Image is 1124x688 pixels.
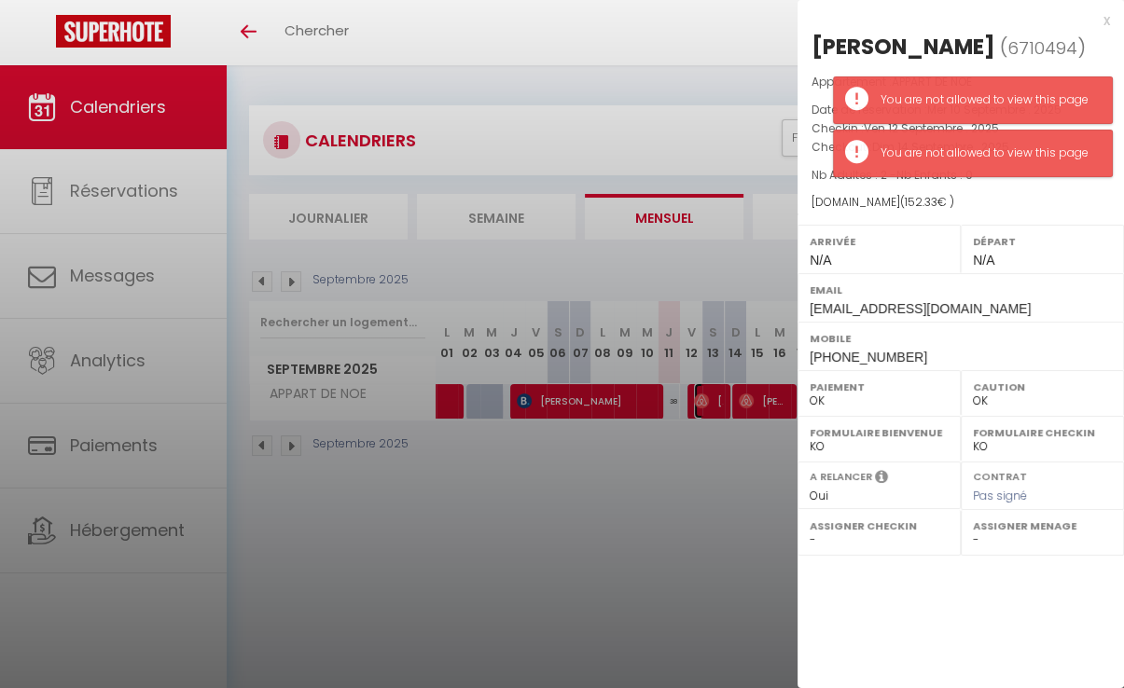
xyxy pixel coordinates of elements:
span: [PHONE_NUMBER] [810,350,927,365]
span: ( ) [1000,34,1086,61]
span: APPART DE NOE [892,74,972,89]
label: Arrivée [810,232,949,251]
span: Ven 12 Septembre . 2025 [864,120,999,136]
span: Nb Adultes : 2 - [812,167,973,183]
p: Appartement : [812,73,1110,91]
div: x [798,9,1110,32]
label: Assigner Checkin [810,516,949,535]
p: Checkin : [812,119,1110,138]
span: [EMAIL_ADDRESS][DOMAIN_NAME] [810,301,1031,316]
label: Mobile [810,329,1112,348]
i: Sélectionner OUI si vous souhaiter envoyer les séquences de messages post-checkout [875,469,888,489]
label: Email [810,281,1112,299]
label: Paiement [810,378,949,396]
span: Pas signé [973,488,1027,503]
label: A relancer [810,469,872,485]
label: Contrat [973,469,1027,481]
iframe: Chat [1045,604,1110,674]
button: Ouvrir le widget de chat LiveChat [15,7,71,63]
p: Date de réservation : [812,101,1110,119]
label: Caution [973,378,1112,396]
span: 152.33 [905,194,937,210]
span: N/A [810,253,831,268]
span: ( € ) [900,194,954,210]
label: Départ [973,232,1112,251]
div: You are not allowed to view this page [881,91,1093,109]
label: Formulaire Bienvenue [810,423,949,442]
p: Checkout : [812,138,1110,157]
span: N/A [973,253,994,268]
span: Nb Enfants : 0 [896,167,973,183]
span: 6710494 [1007,36,1077,60]
label: Assigner Menage [973,516,1112,535]
div: You are not allowed to view this page [881,144,1093,162]
label: Formulaire Checkin [973,423,1112,442]
div: [PERSON_NAME] [812,32,995,62]
div: [DOMAIN_NAME] [812,194,1110,212]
